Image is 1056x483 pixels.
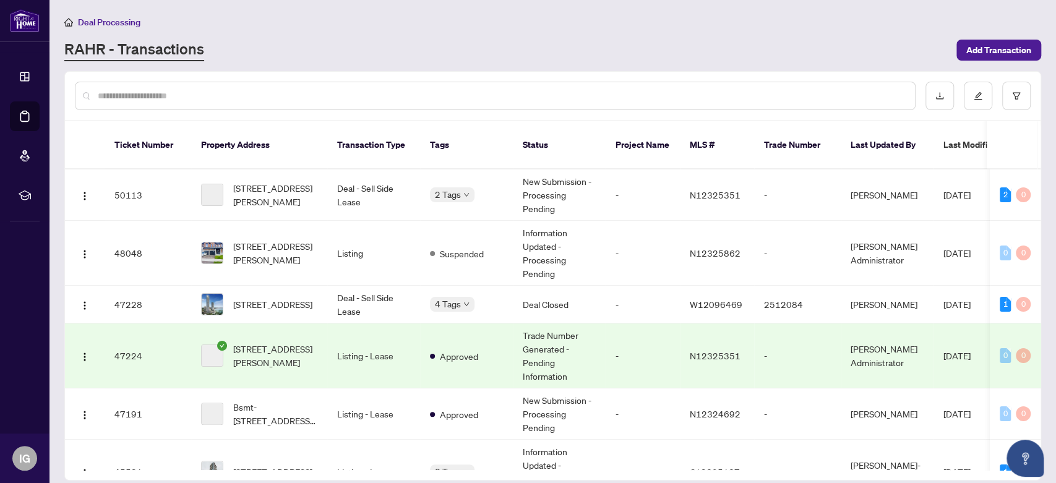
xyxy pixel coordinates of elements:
th: Property Address [191,121,327,169]
button: Logo [75,404,95,424]
img: thumbnail-img [202,294,223,315]
button: Logo [75,294,95,314]
td: [PERSON_NAME] [841,169,934,221]
td: [PERSON_NAME] Administrator [841,323,934,388]
span: [DATE] [943,408,971,419]
td: 47191 [105,388,191,440]
span: [STREET_ADDRESS][PERSON_NAME] [233,342,317,369]
span: W12096469 [690,299,742,310]
img: Logo [80,191,90,201]
th: Project Name [606,121,680,169]
span: N12325862 [690,247,740,259]
button: Logo [75,185,95,205]
button: Open asap [1007,440,1044,477]
td: [PERSON_NAME] Administrator [841,221,934,286]
th: Transaction Type [327,121,420,169]
span: 3 Tags [435,464,461,479]
th: MLS # [680,121,754,169]
span: Add Transaction [966,40,1031,60]
div: 1 [1000,464,1011,479]
span: [DATE] [943,350,971,361]
div: 0 [1016,348,1031,363]
td: 47228 [105,286,191,323]
span: home [64,18,73,27]
a: RAHR - Transactions [64,39,204,61]
th: Last Modified Date [934,121,1045,169]
td: - [606,323,680,388]
button: Logo [75,243,95,263]
td: - [754,323,841,388]
td: - [606,388,680,440]
td: 50113 [105,169,191,221]
span: [DATE] [943,299,971,310]
div: 0 [1016,187,1031,202]
span: filter [1012,92,1021,100]
td: New Submission - Processing Pending [513,169,606,221]
div: 0 [1000,246,1011,260]
img: thumbnail-img [202,242,223,263]
div: 0 [1016,246,1031,260]
span: [DATE] [943,247,971,259]
div: 1 [1000,297,1011,312]
span: N12324692 [690,408,740,419]
span: check-circle [217,341,227,351]
td: Listing [327,221,420,286]
button: download [925,82,954,110]
span: Suspended [440,247,484,260]
span: N12325351 [690,189,740,200]
span: N12325351 [690,350,740,361]
div: 0 [1000,406,1011,421]
td: Trade Number Generated - Pending Information [513,323,606,388]
img: Logo [80,468,90,478]
button: edit [964,82,992,110]
td: [PERSON_NAME] [841,286,934,323]
th: Trade Number [754,121,841,169]
td: Information Updated - Processing Pending [513,221,606,286]
span: [STREET_ADDRESS] [233,465,312,479]
span: C12305137 [690,466,740,477]
th: Last Updated By [841,121,934,169]
span: [DATE] [943,189,971,200]
img: Logo [80,352,90,362]
span: 2 Tags [435,187,461,202]
button: Add Transaction [956,40,1041,61]
div: 0 [1016,406,1031,421]
div: 0 [1016,297,1031,312]
td: 48048 [105,221,191,286]
td: - [754,221,841,286]
span: edit [974,92,982,100]
img: logo [10,9,40,32]
div: 2 [1000,187,1011,202]
span: 4 Tags [435,297,461,311]
td: - [606,286,680,323]
img: thumbnail-img [202,461,223,482]
td: - [754,388,841,440]
td: - [606,221,680,286]
td: 47224 [105,323,191,388]
img: Logo [80,249,90,259]
span: down [463,301,470,307]
span: down [463,192,470,198]
td: Deal Closed [513,286,606,323]
span: [STREET_ADDRESS][PERSON_NAME] [233,181,317,208]
span: IG [19,450,30,467]
button: Logo [75,462,95,482]
span: Approved [440,349,478,363]
img: Logo [80,410,90,420]
td: Listing - Lease [327,323,420,388]
span: down [463,469,470,475]
span: download [935,92,944,100]
th: Status [513,121,606,169]
span: Bsmt-[STREET_ADDRESS][PERSON_NAME] [233,400,317,427]
td: - [606,169,680,221]
button: Logo [75,346,95,365]
img: Logo [80,301,90,310]
th: Ticket Number [105,121,191,169]
td: [PERSON_NAME] [841,388,934,440]
span: [DATE] [943,466,971,477]
div: 0 [1000,348,1011,363]
td: - [754,169,841,221]
td: Listing - Lease [327,388,420,440]
td: 2512084 [754,286,841,323]
span: [STREET_ADDRESS][PERSON_NAME] [233,239,317,267]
